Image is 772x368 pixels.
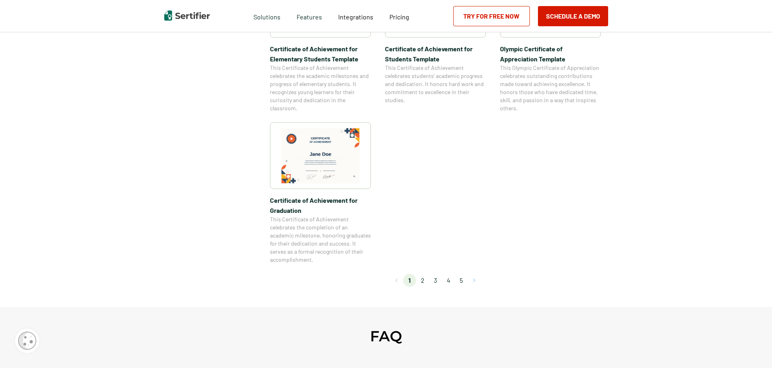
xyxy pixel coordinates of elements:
button: Go to next page [468,274,481,287]
li: page 1 [403,274,416,287]
img: Cookie Popup Icon [18,332,36,350]
img: Sertifier | Digital Credentialing Platform [164,11,210,21]
li: page 5 [455,274,468,287]
span: This Olympic Certificate of Appreciation celebrates outstanding contributions made toward achievi... [500,64,601,112]
span: Solutions [253,11,280,21]
li: page 4 [442,274,455,287]
span: Certificate of Achievement for Graduation [270,195,371,215]
iframe: Chat Widget [732,329,772,368]
span: This Certificate of Achievement celebrates students’ academic progress and dedication. It honors ... [385,64,486,104]
button: Schedule a Demo [538,6,608,26]
a: Certificate of Achievement for GraduationCertificate of Achievement for GraduationThis Certificat... [270,122,371,264]
h2: FAQ [370,327,402,345]
button: Go to previous page [390,274,403,287]
span: This Certificate of Achievement celebrates the completion of an academic milestone, honoring grad... [270,215,371,264]
span: Features [297,11,322,21]
span: This Certificate of Achievement celebrates the academic milestones and progress of elementary stu... [270,64,371,112]
span: Certificate of Achievement for Elementary Students Template [270,44,371,64]
a: Integrations [338,11,373,21]
span: Certificate of Achievement for Students Template [385,44,486,64]
a: Try for Free Now [453,6,530,26]
li: page 3 [429,274,442,287]
img: Certificate of Achievement for Graduation [281,128,360,183]
span: Pricing [389,13,409,21]
span: Integrations [338,13,373,21]
span: Olympic Certificate of Appreciation​ Template [500,44,601,64]
a: Pricing [389,11,409,21]
li: page 2 [416,274,429,287]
